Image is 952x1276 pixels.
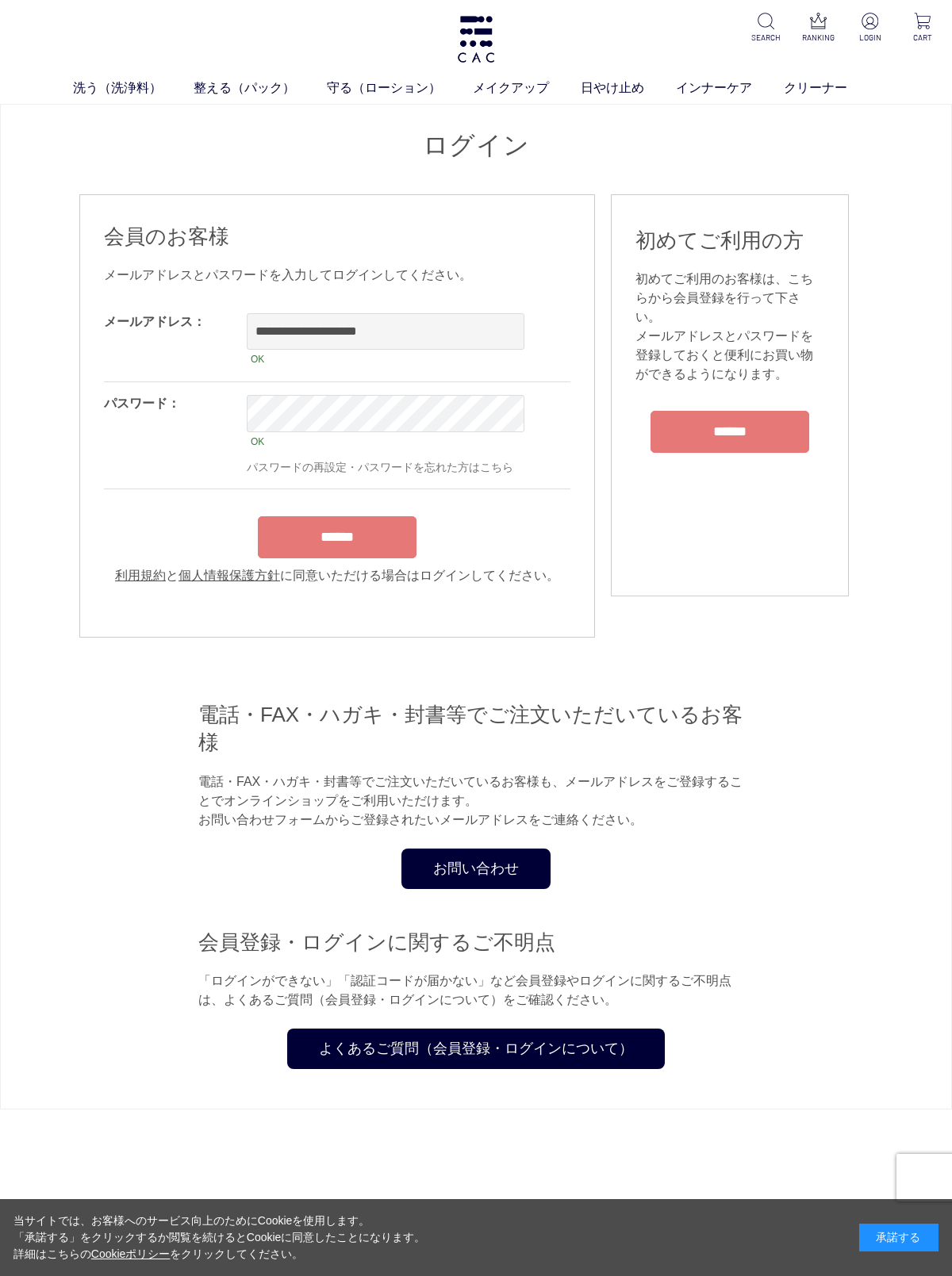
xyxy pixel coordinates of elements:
div: OK [247,432,524,451]
a: LOGIN [854,13,887,44]
a: お問い合わせ [401,849,551,889]
p: LOGIN [854,32,887,44]
p: 「ログインができない」「認証コードが届かない」など会員登録やログインに関するご不明点は、よくあるご質問（会員登録・ログインについて）をご確認ください。 [198,971,754,1010]
span: 会員のお客様 [104,224,229,248]
p: RANKING [801,32,835,44]
img: logo [455,16,497,63]
p: 電話・FAX・ハガキ・封書等でご注文いただいているお客様も、メールアドレスをご登録することでオンラインショップをご利用いただけます。 お問い合わせフォームからご登録されたいメールアドレスをご連絡... [198,772,754,830]
p: CART [906,32,939,44]
a: メイクアップ [473,79,581,98]
a: CART [906,13,939,44]
div: 初めてご利用のお客様は、こちらから会員登録を行って下さい。 メールアドレスとパスワードを登録しておくと便利にお買い物ができるようになります。 [635,270,824,384]
div: OK [247,350,524,369]
a: SEARCH [749,13,782,44]
label: パスワード： [104,397,180,410]
h2: 電話・FAX・ハガキ・封書等でご注文いただいているお客様 [198,701,754,756]
div: と に同意いただける場合はログインしてください。 [104,566,570,585]
p: SEARCH [749,32,782,44]
a: よくあるご質問（会員登録・ログインについて） [287,1029,665,1069]
a: 守る（ローション） [327,79,473,98]
div: 当サイトでは、お客様へのサービス向上のためにCookieを使用します。 「承諾する」をクリックするか閲覧を続けるとCookieに同意したことになります。 詳細はこちらの をクリックしてください。 [13,1213,426,1263]
a: インナーケア [676,79,784,98]
a: 日やけ止め [581,79,676,98]
h1: ログイン [79,128,873,163]
a: Cookieポリシー [91,1247,171,1260]
a: パスワードの再設定・パスワードを忘れた方はこちら [247,461,513,473]
label: メールアドレス： [104,315,205,328]
a: 整える（パック） [194,79,327,98]
a: クリーナー [784,79,879,98]
div: 承諾する [859,1224,939,1251]
div: メールアドレスとパスワードを入力してログインしてください。 [104,266,570,285]
a: RANKING [801,13,835,44]
a: 利用規約 [115,569,166,582]
h2: 会員登録・ログインに関するご不明点 [198,929,754,956]
span: 初めてご利用の方 [635,228,804,252]
a: 洗う（洗浄料） [73,79,194,98]
a: 個人情報保護方針 [178,569,280,582]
